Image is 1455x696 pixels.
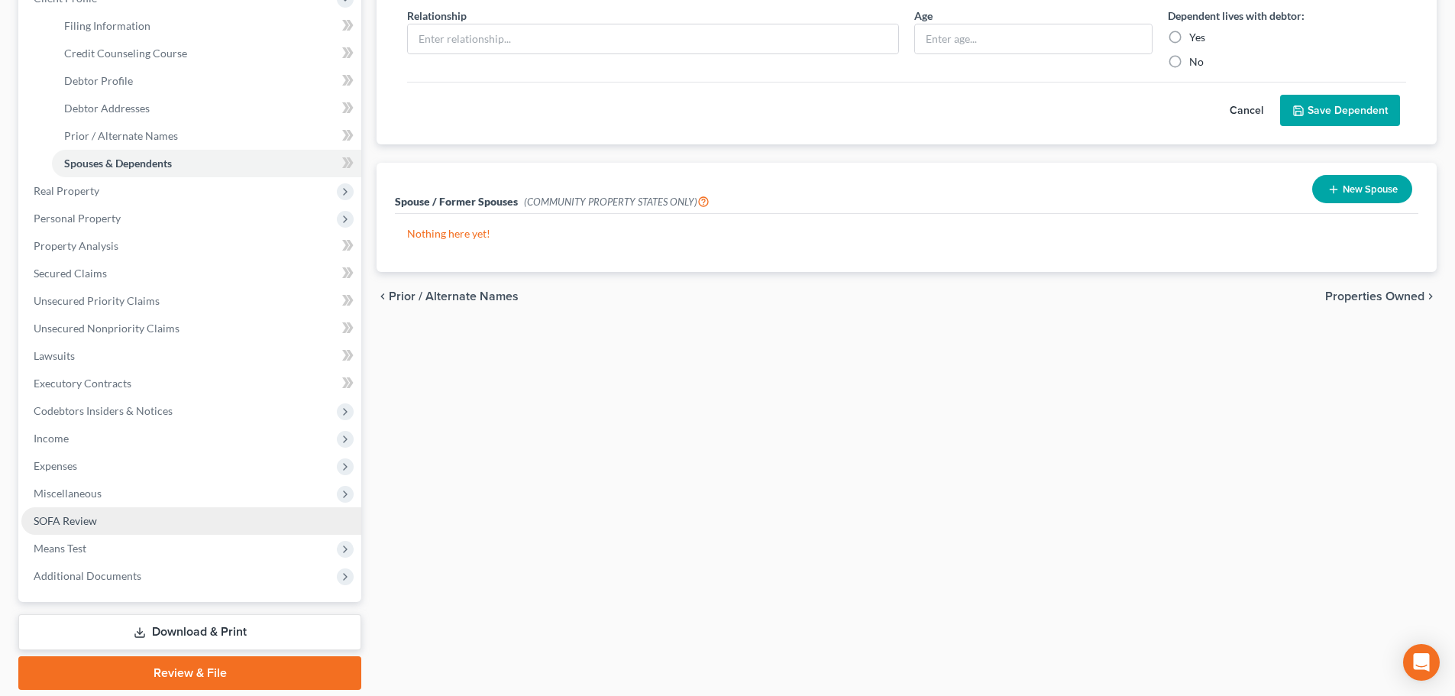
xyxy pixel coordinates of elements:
span: Relationship [407,9,467,22]
a: Lawsuits [21,342,361,370]
span: Prior / Alternate Names [389,290,519,303]
span: Spouses & Dependents [64,157,172,170]
span: Credit Counseling Course [64,47,187,60]
a: Review & File [18,656,361,690]
span: SOFA Review [34,514,97,527]
span: Executory Contracts [34,377,131,390]
span: Codebtors Insiders & Notices [34,404,173,417]
span: Secured Claims [34,267,107,280]
input: Enter age... [915,24,1152,53]
span: Property Analysis [34,239,118,252]
a: Unsecured Priority Claims [21,287,361,315]
p: Nothing here yet! [407,226,1406,241]
a: Download & Print [18,614,361,650]
label: No [1189,54,1204,70]
i: chevron_right [1424,290,1437,303]
a: Prior / Alternate Names [52,122,361,150]
a: Debtor Addresses [52,95,361,122]
a: Executory Contracts [21,370,361,397]
span: Means Test [34,542,86,555]
span: Miscellaneous [34,487,102,500]
span: Lawsuits [34,349,75,362]
a: SOFA Review [21,507,361,535]
span: Expenses [34,459,77,472]
a: Spouses & Dependents [52,150,361,177]
span: Spouse / Former Spouses [395,195,518,208]
button: Cancel [1213,95,1280,126]
span: Debtor Addresses [64,102,150,115]
span: Income [34,432,69,445]
button: Save Dependent [1280,95,1400,127]
i: chevron_left [377,290,389,303]
button: chevron_left Prior / Alternate Names [377,290,519,303]
span: Properties Owned [1325,290,1424,303]
a: Debtor Profile [52,67,361,95]
a: Credit Counseling Course [52,40,361,67]
a: Property Analysis [21,232,361,260]
span: (COMMUNITY PROPERTY STATES ONLY) [524,196,710,208]
span: Filing Information [64,19,150,32]
span: Personal Property [34,212,121,225]
button: New Spouse [1312,175,1412,203]
label: Dependent lives with debtor: [1168,8,1305,24]
span: Additional Documents [34,569,141,582]
span: Unsecured Priority Claims [34,294,160,307]
span: Prior / Alternate Names [64,129,178,142]
div: Open Intercom Messenger [1403,644,1440,681]
a: Unsecured Nonpriority Claims [21,315,361,342]
a: Filing Information [52,12,361,40]
input: Enter relationship... [408,24,898,53]
span: Real Property [34,184,99,197]
button: Properties Owned chevron_right [1325,290,1437,303]
span: Unsecured Nonpriority Claims [34,322,179,335]
a: Secured Claims [21,260,361,287]
label: Age [914,8,933,24]
label: Yes [1189,30,1205,45]
span: Debtor Profile [64,74,133,87]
